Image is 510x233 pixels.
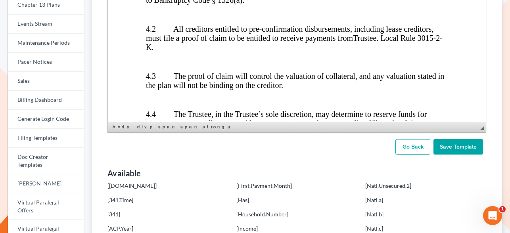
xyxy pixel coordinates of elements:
h4: Available [107,168,486,179]
p: [[DOMAIN_NAME]] [107,182,228,190]
p: [Natl.Unsecured.2] [365,182,486,190]
a: div element [136,123,148,131]
a: Virtual Paralegal Offers [8,193,84,220]
a: strong element [201,123,225,131]
span: 1 [499,206,506,212]
span: 4.4 The Trustee, in the Trustee’s sole discretion, may determine to reserve funds for payment to ... [38,167,319,185]
p: [Natl.a] [365,196,486,204]
iframe: Intercom live chat [483,206,502,225]
p: [Natl.b] [365,210,486,218]
a: Billing Dashboard [8,91,84,110]
a: span element [157,123,178,131]
p: [Income] [236,225,357,233]
p: [341.Time] [107,196,228,204]
a: u element [226,123,231,131]
a: [PERSON_NAME] [8,174,84,193]
a: body element [111,123,135,131]
span: Resize [480,126,484,130]
a: Filing Templates [8,129,84,148]
a: Generate Login Code [8,110,84,129]
p: [First.Payment.Month] [236,182,357,190]
a: span element [179,123,200,131]
p: [Household.Number] [236,210,357,218]
p: [ACP.Year] [107,225,228,233]
p: [341] [107,210,228,218]
p: [Has] [236,196,357,204]
a: Pacer Notices [8,53,84,72]
a: Sales [8,72,84,91]
a: Go Back [395,139,430,155]
input: Save Template [433,139,483,155]
p: [Natl.c] [365,225,486,233]
a: Maintenance Periods [8,34,84,53]
a: Events Stream [8,15,84,34]
a: p element [148,123,156,131]
a: Doc Creator Templates [8,148,84,174]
